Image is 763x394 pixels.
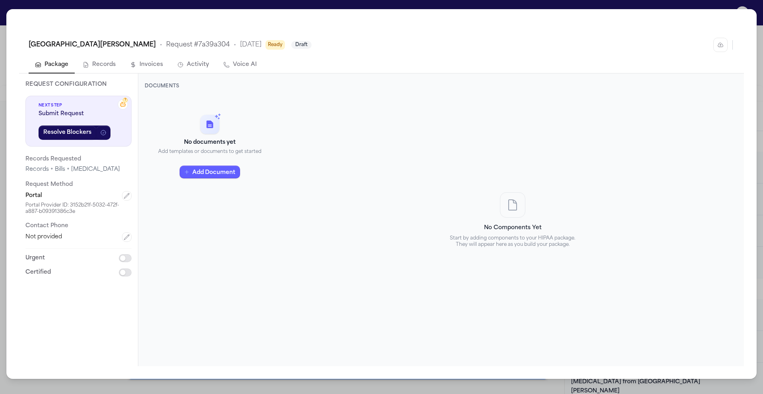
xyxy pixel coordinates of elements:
button: Add Document [180,166,240,178]
span: Ready [265,40,285,50]
button: Invoices [124,57,169,73]
h3: Documents [145,83,275,89]
p: Add templates or documents to get started [158,148,261,156]
div: Portal Provider ID: 3152b21f-5032-472f-a887-b09391386c3e [25,202,132,215]
button: Voice AI [217,57,263,73]
span: Portal [25,192,42,200]
p: Certified [25,268,51,277]
p: Request Configuration [25,80,132,89]
span: [GEOGRAPHIC_DATA][PERSON_NAME] [29,40,156,50]
button: Resolve Blockers [39,126,96,140]
p: Contact Phone [25,221,132,231]
span: Submit Request [39,110,118,118]
span: [DATE] [240,40,261,50]
h4: No Components Yet [449,224,576,232]
div: Records + Bills + [MEDICAL_DATA] [25,166,132,174]
span: Request # 7a39a304 [166,40,230,50]
span: Draft [291,41,312,49]
span: • [234,40,236,50]
p: Start by adding components to your HIPAA package. They will appear here as you build your package. [449,235,576,248]
button: Activity [171,57,215,73]
button: Package [29,57,75,73]
button: Records [76,57,122,73]
p: Urgent [25,253,45,263]
span: Next Step [39,102,118,108]
p: No documents yet [184,139,236,147]
p: Records Requested [25,155,132,164]
span: ? [124,98,126,102]
span: Not provided [25,233,62,241]
p: Request Method [25,180,132,189]
span: • [160,40,162,50]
